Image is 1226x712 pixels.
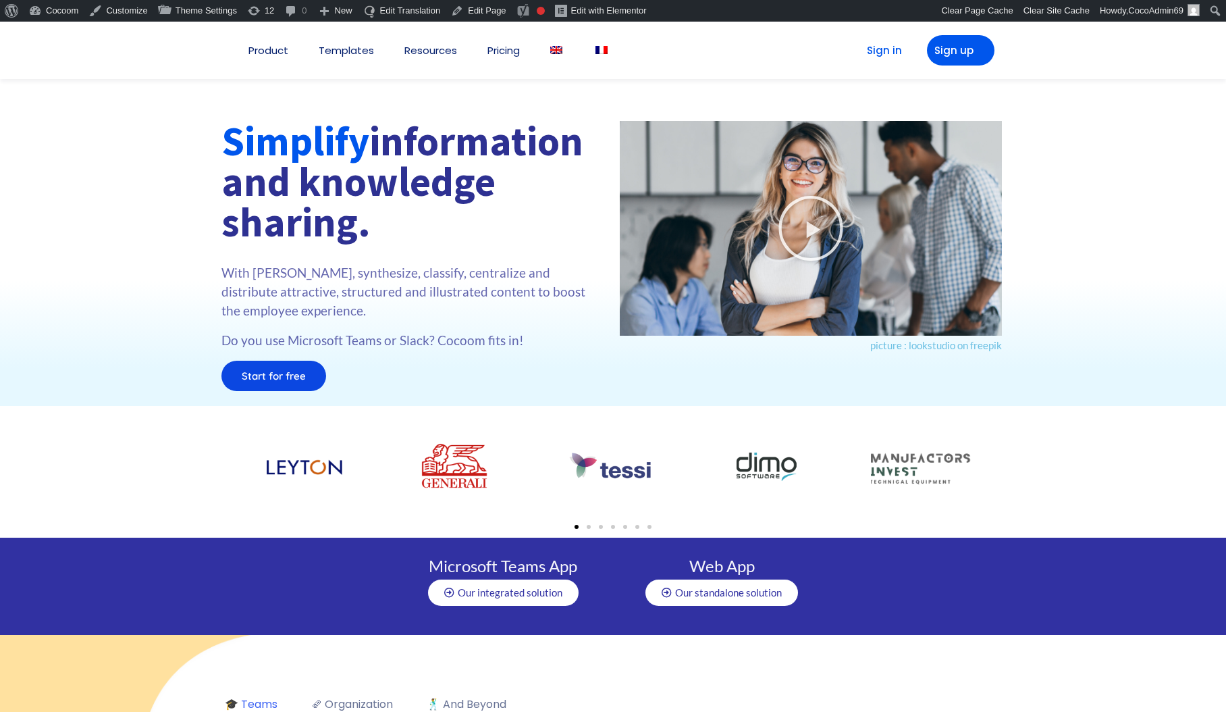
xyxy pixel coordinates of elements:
[221,331,606,350] p: Do you use Microsoft Teams or Slack? Cocoom fits in!
[927,35,994,66] a: Sign up
[645,580,798,606] a: Our standalone solution
[458,588,562,598] span: Our integrated solution
[221,121,606,243] h1: information and knowledge sharing.
[623,525,627,529] span: Go to slide 5
[635,525,639,529] span: Go to slide 6
[846,35,913,66] a: Sign in
[404,45,457,55] a: Resources
[587,525,591,529] span: Go to slide 2
[647,525,651,529] span: Go to slide 7
[221,263,606,320] p: With [PERSON_NAME], synthesize, classify, centralize and distribute attractive, structured and il...
[595,46,608,54] img: French
[487,45,520,55] a: Pricing
[221,116,369,166] font: Simplify
[675,588,782,598] span: Our standalone solution
[415,558,591,574] h4: Microsoft Teams App
[428,580,579,606] a: Our integrated solution
[221,361,326,391] a: Start for free
[363,2,376,21] img: icon16.png
[611,525,615,529] span: Go to slide 4
[599,525,603,529] span: Go to slide 3
[870,339,1002,351] a: picture : lookstudio on freepik
[319,45,374,55] a: Templates
[635,558,809,574] h4: Web App
[1128,5,1183,16] span: CocoAdmin69
[248,45,288,55] a: Product
[1023,5,1090,16] span: Clear Site Cache
[941,5,1013,16] span: Clear Page Cache
[575,525,579,529] span: Go to slide 1
[242,371,306,381] span: Start for free
[550,46,562,54] img: English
